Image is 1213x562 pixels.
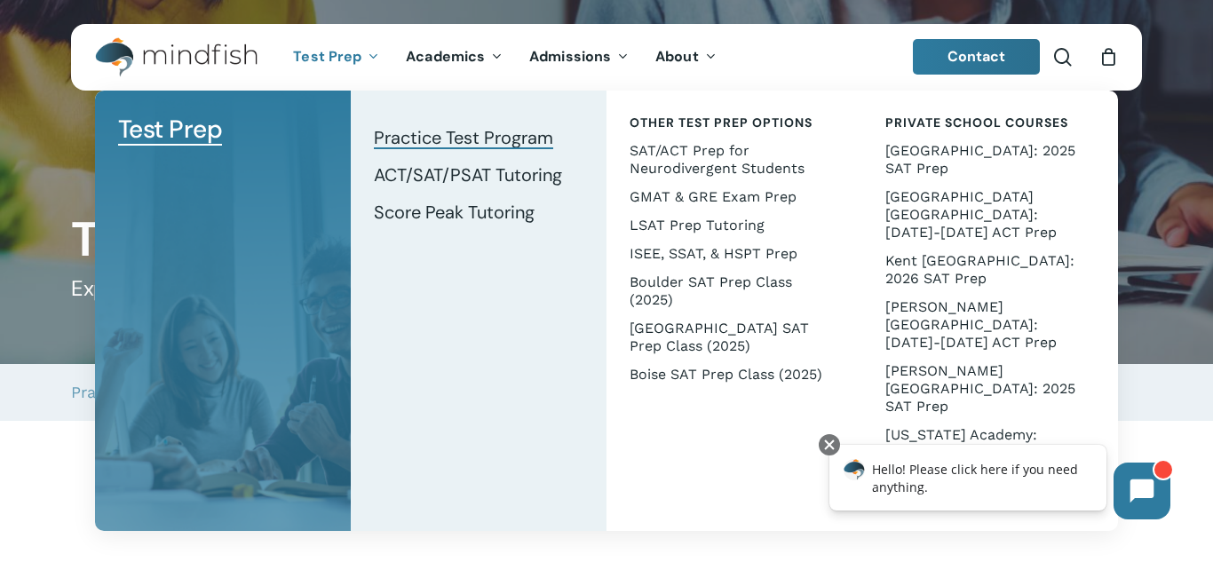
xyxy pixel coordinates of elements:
[374,126,553,149] span: Practice Test Program
[880,137,1100,183] a: [GEOGRAPHIC_DATA]: 2025 SAT Prep
[71,274,1142,303] h5: Expert Guidance to Achieve Your Goals on the SAT, ACT and PSAT
[811,431,1188,537] iframe: Chatbot
[374,163,562,186] span: ACT/SAT/PSAT Tutoring
[885,142,1075,177] span: [GEOGRAPHIC_DATA]: 2025 SAT Prep
[624,211,844,240] a: LSAT Prep Tutoring
[1098,47,1118,67] a: Cart
[885,362,1075,415] span: [PERSON_NAME][GEOGRAPHIC_DATA]: 2025 SAT Prep
[913,39,1041,75] a: Contact
[369,156,589,194] a: ACT/SAT/PSAT Tutoring
[880,357,1100,421] a: [PERSON_NAME][GEOGRAPHIC_DATA]: 2025 SAT Prep
[369,194,589,231] a: Score Peak Tutoring
[880,183,1100,247] a: [GEOGRAPHIC_DATA] [GEOGRAPHIC_DATA]: [DATE]-[DATE] ACT Prep
[885,252,1074,287] span: Kent [GEOGRAPHIC_DATA]: 2026 SAT Prep
[280,24,729,91] nav: Main Menu
[885,298,1057,351] span: [PERSON_NAME][GEOGRAPHIC_DATA]: [DATE]-[DATE] ACT Prep
[885,426,1088,461] span: [US_STATE] Academy: [DATE]-[DATE] SAT/ACT Prep
[630,320,809,354] span: [GEOGRAPHIC_DATA] SAT Prep Class (2025)
[630,217,765,234] span: LSAT Prep Tutoring
[624,360,844,389] a: Boise SAT Prep Class (2025)
[293,47,361,66] span: Test Prep
[630,115,813,131] span: Other Test Prep Options
[630,188,797,205] span: GMAT & GRE Exam Prep
[642,50,730,65] a: About
[880,293,1100,357] a: [PERSON_NAME][GEOGRAPHIC_DATA]: [DATE]-[DATE] ACT Prep
[885,115,1068,131] span: Private School Courses
[880,421,1100,467] a: [US_STATE] Academy: [DATE]-[DATE] SAT/ACT Prep
[624,314,844,360] a: [GEOGRAPHIC_DATA] SAT Prep Class (2025)
[374,201,535,224] span: Score Peak Tutoring
[880,247,1100,293] a: Kent [GEOGRAPHIC_DATA]: 2026 SAT Prep
[624,240,844,268] a: ISEE, SSAT, & HSPT Prep
[71,24,1142,91] header: Main Menu
[885,188,1057,241] span: [GEOGRAPHIC_DATA] [GEOGRAPHIC_DATA]: [DATE]-[DATE] ACT Prep
[630,142,805,177] span: SAT/ACT Prep for Neurodivergent Students
[71,364,242,421] a: Practice Test Program
[630,245,797,262] span: ISEE, SSAT, & HSPT Prep
[369,119,589,156] a: Practice Test Program
[529,47,611,66] span: Admissions
[406,47,485,66] span: Academics
[947,47,1006,66] span: Contact
[655,47,699,66] span: About
[516,50,642,65] a: Admissions
[118,113,223,146] span: Test Prep
[624,137,844,183] a: SAT/ACT Prep for Neurodivergent Students
[624,183,844,211] a: GMAT & GRE Exam Prep
[624,268,844,314] a: Boulder SAT Prep Class (2025)
[624,108,844,137] a: Other Test Prep Options
[880,108,1100,137] a: Private School Courses
[630,366,822,383] span: Boise SAT Prep Class (2025)
[280,50,392,65] a: Test Prep
[392,50,516,65] a: Academics
[113,108,333,151] a: Test Prep
[71,211,1142,268] h1: Test Prep Tutoring
[630,273,792,308] span: Boulder SAT Prep Class (2025)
